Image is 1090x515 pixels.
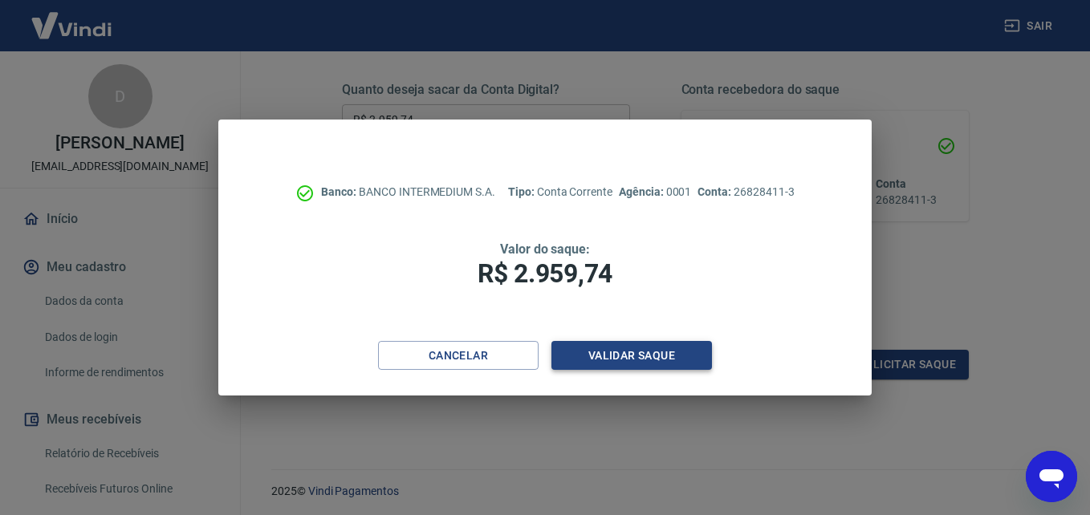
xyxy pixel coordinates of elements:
[478,258,612,289] span: R$ 2.959,74
[1026,451,1077,502] iframe: Botão para abrir a janela de mensagens
[619,185,666,198] span: Agência:
[551,341,712,371] button: Validar saque
[321,185,359,198] span: Banco:
[378,341,539,371] button: Cancelar
[698,185,734,198] span: Conta:
[508,184,612,201] p: Conta Corrente
[698,184,794,201] p: 26828411-3
[321,184,495,201] p: BANCO INTERMEDIUM S.A.
[508,185,537,198] span: Tipo:
[500,241,590,257] span: Valor do saque:
[619,184,691,201] p: 0001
